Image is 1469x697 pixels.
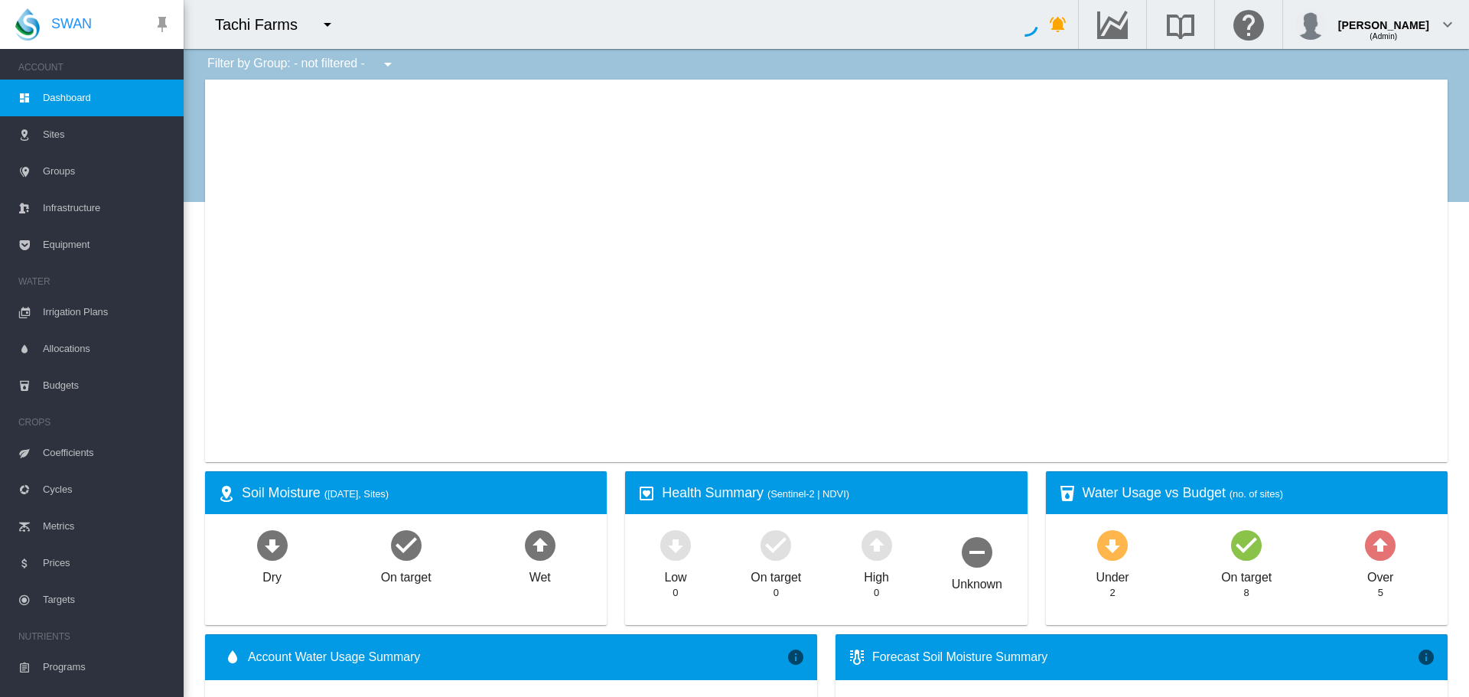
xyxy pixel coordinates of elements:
[324,488,389,500] span: ([DATE], Sites)
[18,410,171,435] span: CROPS
[215,14,311,35] div: Tachi Farms
[1109,586,1115,600] div: 2
[43,190,171,226] span: Infrastructure
[312,9,343,40] button: icon-menu-down
[1083,484,1435,503] div: Water Usage vs Budget
[1362,526,1399,563] md-icon: icon-arrow-up-bold-circle
[858,526,895,563] md-icon: icon-arrow-up-bold-circle
[1417,648,1435,666] md-icon: icon-information
[1338,11,1429,27] div: [PERSON_NAME]
[43,294,171,331] span: Irrigation Plans
[673,586,678,600] div: 0
[18,269,171,294] span: WATER
[43,116,171,153] span: Sites
[959,533,995,570] md-icon: icon-minus-circle
[196,49,408,80] div: Filter by Group: - not filtered -
[223,648,242,666] md-icon: icon-water
[43,435,171,471] span: Coefficients
[43,367,171,404] span: Budgets
[254,526,291,563] md-icon: icon-arrow-down-bold-circle
[1221,563,1272,586] div: On target
[388,526,425,563] md-icon: icon-checkbox-marked-circle
[1370,32,1397,41] span: (Admin)
[1367,563,1393,586] div: Over
[637,484,656,503] md-icon: icon-heart-box-outline
[757,526,794,563] md-icon: icon-checkbox-marked-circle
[248,649,787,666] span: Account Water Usage Summary
[381,563,432,586] div: On target
[43,581,171,618] span: Targets
[153,15,171,34] md-icon: icon-pin
[1228,526,1265,563] md-icon: icon-checkbox-marked-circle
[1094,15,1131,34] md-icon: Go to the Data Hub
[864,563,889,586] div: High
[1049,15,1067,34] md-icon: icon-bell-ring
[657,526,694,563] md-icon: icon-arrow-down-bold-circle
[522,526,559,563] md-icon: icon-arrow-up-bold-circle
[43,153,171,190] span: Groups
[262,563,282,586] div: Dry
[952,570,1002,593] div: Unknown
[1043,9,1073,40] button: icon-bell-ring
[1094,526,1131,563] md-icon: icon-arrow-down-bold-circle
[874,586,879,600] div: 0
[1230,488,1283,500] span: (no. of sites)
[43,331,171,367] span: Allocations
[18,55,171,80] span: ACCOUNT
[664,563,686,586] div: Low
[872,649,1417,666] div: Forecast Soil Moisture Summary
[787,648,805,666] md-icon: icon-information
[43,649,171,686] span: Programs
[43,471,171,508] span: Cycles
[1096,563,1129,586] div: Under
[373,49,403,80] button: icon-menu-down
[662,484,1015,503] div: Health Summary
[774,586,779,600] div: 0
[1058,484,1077,503] md-icon: icon-cup-water
[43,508,171,545] span: Metrics
[848,648,866,666] md-icon: icon-thermometer-lines
[1230,15,1267,34] md-icon: Click here for help
[242,484,594,503] div: Soil Moisture
[43,80,171,116] span: Dashboard
[1162,15,1199,34] md-icon: Search the knowledge base
[318,15,337,34] md-icon: icon-menu-down
[18,624,171,649] span: NUTRIENTS
[1378,586,1383,600] div: 5
[43,545,171,581] span: Prices
[1244,586,1249,600] div: 8
[15,8,40,41] img: SWAN-Landscape-Logo-Colour-drop.png
[1438,15,1457,34] md-icon: icon-chevron-down
[51,15,92,34] span: SWAN
[751,563,801,586] div: On target
[217,484,236,503] md-icon: icon-map-marker-radius
[379,55,397,73] md-icon: icon-menu-down
[529,563,551,586] div: Wet
[1295,9,1326,40] img: profile.jpg
[43,226,171,263] span: Equipment
[767,488,849,500] span: (Sentinel-2 | NDVI)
